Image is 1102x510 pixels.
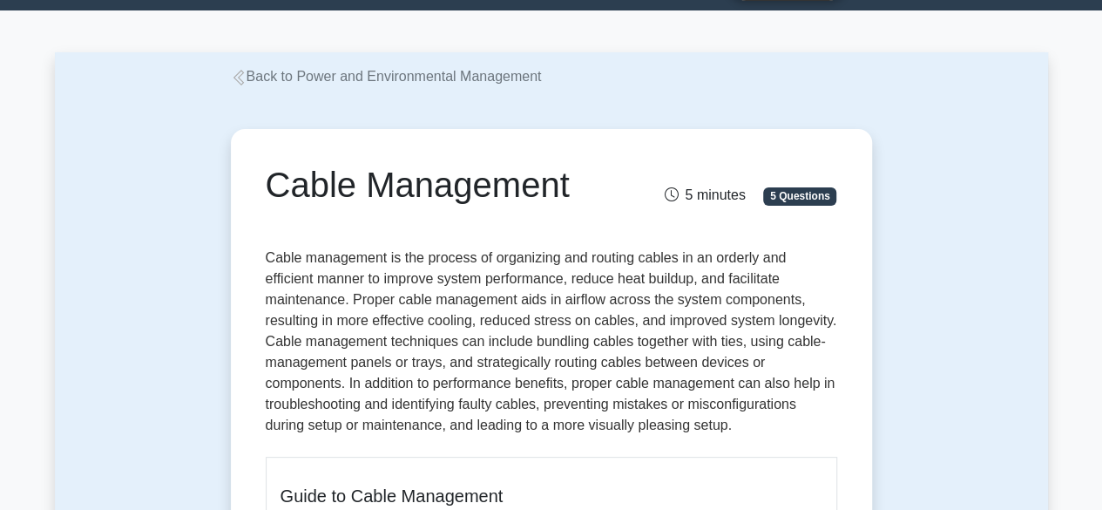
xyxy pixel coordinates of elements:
[231,69,542,84] a: Back to Power and Environmental Management
[266,164,639,206] h1: Cable Management
[664,187,745,202] span: 5 minutes
[763,187,836,205] span: 5 Questions
[266,248,837,443] p: Cable management is the process of organizing and routing cables in an orderly and efficient mann...
[281,486,822,507] h5: Guide to Cable Management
